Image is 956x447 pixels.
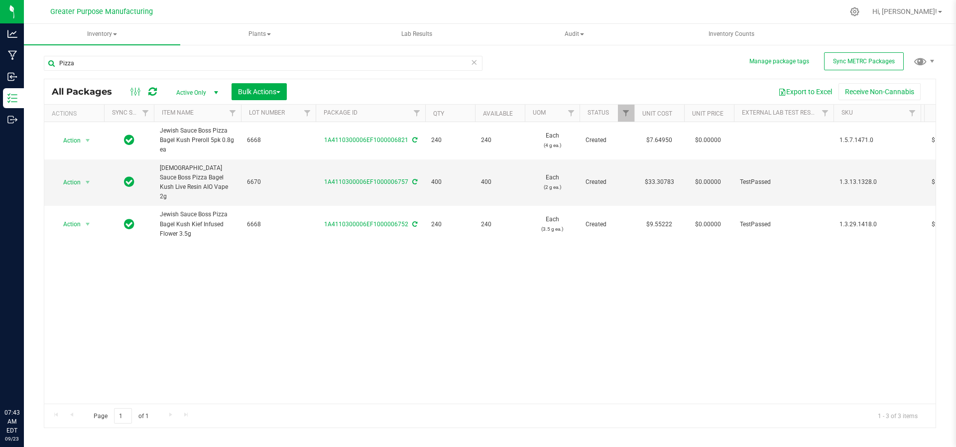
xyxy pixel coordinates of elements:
[181,24,338,45] a: Plants
[870,408,926,423] span: 1 - 3 of 3 items
[411,137,417,144] span: Sync from Compliance System
[695,30,768,38] span: Inventory Counts
[82,175,94,189] span: select
[82,217,94,231] span: select
[690,217,726,232] span: $0.00000
[114,408,132,424] input: 1
[225,105,241,122] a: Filter
[634,122,684,159] td: $7.64950
[431,177,469,187] span: 400
[54,175,81,189] span: Action
[24,24,180,45] a: Inventory
[29,366,41,378] iframe: Resource center unread badge
[586,136,628,145] span: Created
[531,215,574,234] span: Each
[563,105,580,122] a: Filter
[44,56,482,71] input: Search Package ID, Item Name, SKU, Lot or Part Number...
[740,220,828,229] span: TestPassed
[7,93,17,103] inline-svg: Inventory
[238,88,280,96] span: Bulk Actions
[772,83,838,100] button: Export to Excel
[496,24,652,45] a: Audit
[50,7,153,16] span: Greater Purpose Manufacturing
[411,178,417,185] span: Sync from Compliance System
[324,178,408,185] a: 1A4110300006EF1000006757
[533,109,546,116] a: UOM
[531,182,574,192] p: (2 g ea.)
[839,136,915,145] span: 1.5.7.1471.0
[52,110,100,117] div: Actions
[162,109,194,116] a: Item Name
[839,220,915,229] span: 1.3.29.1418.0
[634,206,684,243] td: $9.55222
[848,7,861,16] div: Manage settings
[531,141,574,150] p: (4 g ea.)
[54,134,81,148] span: Action
[531,173,574,192] span: Each
[247,177,310,187] span: 6670
[690,133,726,148] span: $0.00000
[249,109,285,116] a: Lot Number
[409,105,425,122] a: Filter
[324,109,358,116] a: Package ID
[324,221,408,228] a: 1A4110300006EF1000006752
[54,217,81,231] span: Action
[872,7,937,15] span: Hi, [PERSON_NAME]!
[433,110,444,117] a: Qty
[85,408,157,424] span: Page of 1
[431,136,469,145] span: 240
[824,52,904,70] button: Sync METRC Packages
[481,136,519,145] span: 240
[4,435,19,443] p: 09/23
[531,131,574,150] span: Each
[124,217,134,231] span: In Sync
[182,24,337,44] span: Plants
[7,72,17,82] inline-svg: Inbound
[232,83,287,100] button: Bulk Actions
[904,105,921,122] a: Filter
[124,133,134,147] span: In Sync
[740,177,828,187] span: TestPassed
[7,50,17,60] inline-svg: Manufacturing
[247,136,310,145] span: 6668
[324,137,408,144] a: 1A4110300006EF1000006821
[160,126,235,155] span: Jewish Sauce Boss Pizza Bagel Kush Preroll 5pk 0.8g ea
[833,58,895,65] span: Sync METRC Packages
[247,220,310,229] span: 6668
[483,110,513,117] a: Available
[588,109,609,116] a: Status
[618,105,634,122] a: Filter
[431,220,469,229] span: 240
[841,109,853,116] a: SKU
[496,24,652,44] span: Audit
[160,210,235,239] span: Jewish Sauce Boss Pizza Bagel Kush Kief Infused Flower 3.5g
[742,109,820,116] a: External Lab Test Result
[411,221,417,228] span: Sync from Compliance System
[817,105,834,122] a: Filter
[531,224,574,234] p: (3.5 g ea.)
[481,177,519,187] span: 400
[112,109,150,116] a: Sync Status
[653,24,810,45] a: Inventory Counts
[471,56,478,69] span: Clear
[839,177,915,187] span: 1.3.13.1328.0
[7,115,17,125] inline-svg: Outbound
[7,29,17,39] inline-svg: Analytics
[586,220,628,229] span: Created
[586,177,628,187] span: Created
[642,110,672,117] a: Unit Cost
[339,24,495,45] a: Lab Results
[82,134,94,148] span: select
[838,83,921,100] button: Receive Non-Cannabis
[10,367,40,397] iframe: Resource center
[692,110,723,117] a: Unit Price
[481,220,519,229] span: 240
[749,57,809,66] button: Manage package tags
[137,105,154,122] a: Filter
[299,105,316,122] a: Filter
[4,408,19,435] p: 07:43 AM EDT
[160,163,235,202] span: [DEMOGRAPHIC_DATA] Sauce Boss Pizza Bagel Kush Live Resin AIO Vape 2g
[690,175,726,189] span: $0.00000
[388,30,446,38] span: Lab Results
